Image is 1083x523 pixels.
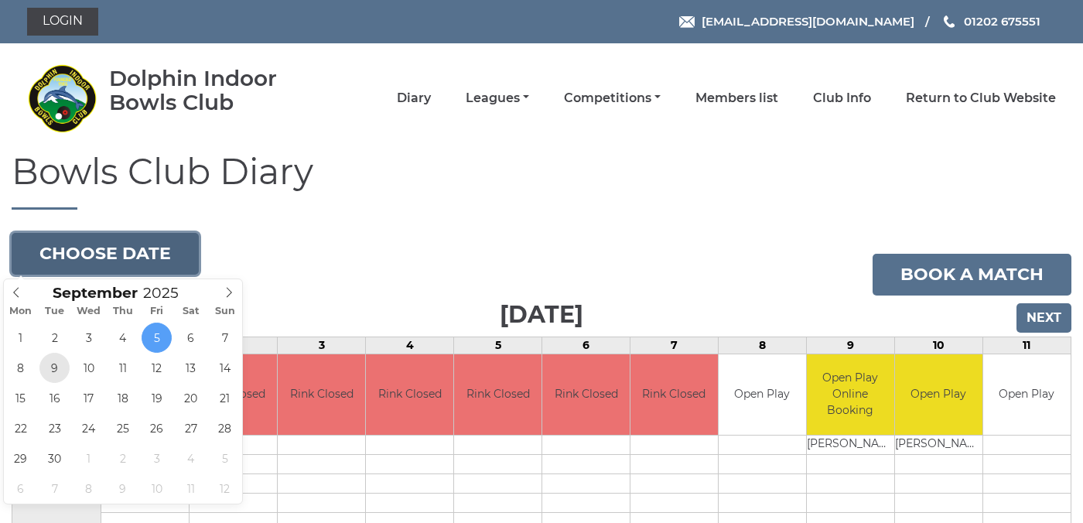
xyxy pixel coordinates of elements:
span: October 8, 2025 [73,473,104,504]
a: Members list [695,90,778,107]
span: 01202 675551 [964,14,1040,29]
span: Thu [106,306,140,316]
a: Book a match [873,254,1071,296]
h1: Bowls Club Diary [12,152,1071,210]
td: 5 [454,337,542,354]
span: October 12, 2025 [210,473,240,504]
span: October 2, 2025 [108,443,138,473]
td: 4 [366,337,454,354]
a: Leagues [466,90,529,107]
div: Dolphin Indoor Bowls Club [109,67,322,115]
span: October 11, 2025 [176,473,206,504]
img: Email [679,16,695,28]
span: September 20, 2025 [176,383,206,413]
span: September 18, 2025 [108,383,138,413]
span: September 14, 2025 [210,353,240,383]
span: October 3, 2025 [142,443,172,473]
button: Choose date [12,233,199,275]
span: September 19, 2025 [142,383,172,413]
span: October 9, 2025 [108,473,138,504]
span: [EMAIL_ADDRESS][DOMAIN_NAME] [702,14,914,29]
a: Return to Club Website [906,90,1056,107]
span: Sun [208,306,242,316]
span: September 24, 2025 [73,413,104,443]
span: September 5, 2025 [142,323,172,353]
span: September 22, 2025 [5,413,36,443]
span: September 21, 2025 [210,383,240,413]
span: September 7, 2025 [210,323,240,353]
span: September 23, 2025 [39,413,70,443]
td: 3 [278,337,366,354]
td: [PERSON_NAME] [807,436,894,455]
span: September 26, 2025 [142,413,172,443]
span: October 10, 2025 [142,473,172,504]
td: 6 [542,337,630,354]
td: 7 [630,337,719,354]
span: Wed [72,306,106,316]
span: September 30, 2025 [39,443,70,473]
span: September 29, 2025 [5,443,36,473]
span: September 15, 2025 [5,383,36,413]
span: October 6, 2025 [5,473,36,504]
td: [PERSON_NAME] [895,436,982,455]
span: September 12, 2025 [142,353,172,383]
td: Open Play [983,354,1071,436]
a: Phone us 01202 675551 [941,12,1040,30]
span: September 10, 2025 [73,353,104,383]
input: Scroll to increment [138,284,198,302]
td: 9 [806,337,894,354]
a: Email [EMAIL_ADDRESS][DOMAIN_NAME] [679,12,914,30]
td: 11 [982,337,1071,354]
td: 8 [718,337,806,354]
span: September 28, 2025 [210,413,240,443]
span: September 25, 2025 [108,413,138,443]
span: October 5, 2025 [210,443,240,473]
span: September 13, 2025 [176,353,206,383]
a: Club Info [813,90,871,107]
td: Rink Closed [454,354,541,436]
td: Open Play Online Booking [807,354,894,436]
span: October 7, 2025 [39,473,70,504]
span: October 4, 2025 [176,443,206,473]
span: September 16, 2025 [39,383,70,413]
span: September 8, 2025 [5,353,36,383]
a: Login [27,8,98,36]
td: Rink Closed [366,354,453,436]
span: Mon [4,306,38,316]
span: September 17, 2025 [73,383,104,413]
td: Open Play [895,354,982,436]
span: Sat [174,306,208,316]
span: Tue [38,306,72,316]
a: Diary [397,90,431,107]
span: September 1, 2025 [5,323,36,353]
span: October 1, 2025 [73,443,104,473]
img: Phone us [944,15,955,28]
input: Next [1016,303,1071,333]
td: Rink Closed [542,354,630,436]
td: Rink Closed [630,354,718,436]
img: Dolphin Indoor Bowls Club [27,63,97,133]
span: Scroll to increment [53,286,138,301]
span: September 11, 2025 [108,353,138,383]
td: Rink Closed [278,354,365,436]
span: September 4, 2025 [108,323,138,353]
span: September 3, 2025 [73,323,104,353]
span: Fri [140,306,174,316]
td: Open Play [719,354,806,436]
span: September 9, 2025 [39,353,70,383]
span: September 2, 2025 [39,323,70,353]
td: 10 [894,337,982,354]
span: September 27, 2025 [176,413,206,443]
span: September 6, 2025 [176,323,206,353]
a: Competitions [564,90,661,107]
